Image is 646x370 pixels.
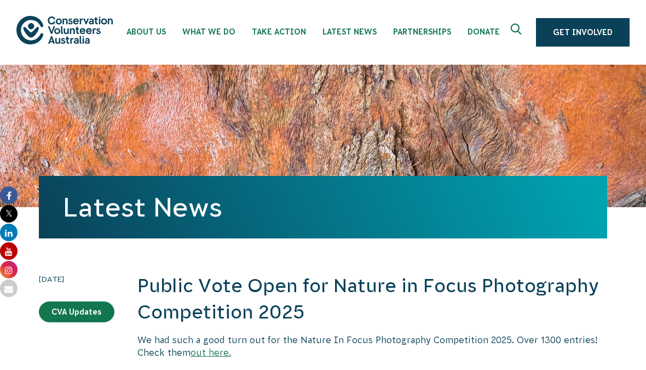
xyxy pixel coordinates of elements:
span: What We Do [182,27,235,36]
a: CVA Updates [39,301,114,322]
span: Latest News [322,27,377,36]
time: [DATE] [39,273,114,285]
button: Expand search box Close search box [504,19,530,45]
a: Latest News [63,192,222,222]
span: Take Action [252,27,306,36]
span: Partnerships [393,27,451,36]
img: logo.svg [16,16,113,44]
span: Expand search box [511,24,524,41]
span: Donate [468,27,500,36]
h2: Public Vote Open for Nature in Focus Photography Competition 2025 [137,273,607,325]
p: We had such a good turn out for the Nature In Focus Photography Competition 2025. Over 1300 entri... [137,334,607,358]
a: out here. [191,348,231,357]
a: Get Involved [536,18,630,47]
span: About Us [126,27,166,36]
